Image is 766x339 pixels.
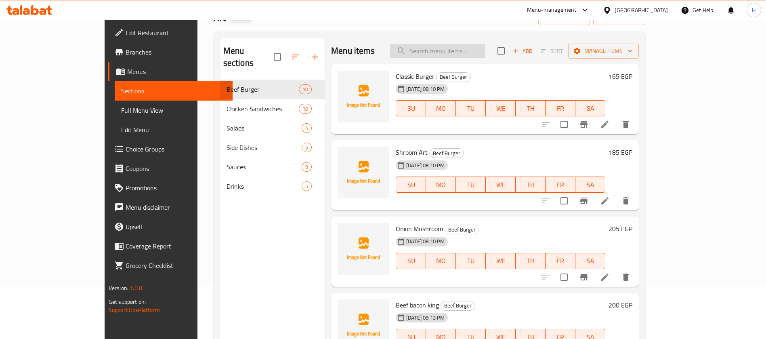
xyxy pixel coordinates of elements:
button: SA [575,177,605,193]
span: TU [459,255,483,267]
span: Select to update [556,192,573,209]
span: export [600,13,639,23]
span: TH [519,103,542,114]
button: SU [396,177,426,193]
button: FR [546,177,575,193]
button: Manage items [568,44,639,59]
a: Edit menu item [600,196,610,206]
span: Version: [109,283,128,293]
a: Coupons [108,159,233,178]
span: Beef Burger [437,72,470,82]
span: Select to update [556,269,573,286]
button: MO [426,177,456,193]
span: Grocery Checklist [126,261,226,270]
a: Full Menu View [115,101,233,120]
span: Add [512,46,533,56]
span: MO [429,179,453,191]
span: Manage items [575,46,632,56]
span: Classic Burger [396,70,434,82]
div: Sauces [227,162,302,172]
nav: Menu sections [220,76,325,199]
button: TU [456,100,486,116]
h6: 165 EGP [609,71,632,82]
span: Beef Burger [445,225,479,234]
img: Onion Mushroom [338,223,389,275]
img: Shroom Art [338,147,389,198]
a: Edit Restaurant [108,23,233,42]
button: Add section [305,47,325,67]
div: items [299,84,312,94]
h2: Menu items [331,45,375,57]
div: Beef Burger [441,301,475,311]
button: TH [516,253,546,269]
span: [DATE] 08:10 PM [403,238,448,245]
a: Support.OpsPlatform [109,305,160,315]
span: TU [459,179,483,191]
div: Chicken Sandwiches10 [220,99,325,118]
span: Menu disclaimer [126,202,226,212]
span: Edit Restaurant [126,28,226,38]
span: Coupons [126,164,226,173]
button: WE [486,177,516,193]
span: TU [459,103,483,114]
span: FR [549,255,572,267]
span: Drinks [227,181,302,191]
span: import [545,13,583,23]
button: MO [426,100,456,116]
a: Branches [108,42,233,62]
span: Menus [127,67,226,76]
span: [DATE] 09:13 PM [403,314,448,322]
div: Menu-management [527,5,577,15]
span: TH [519,179,542,191]
a: Grocery Checklist [108,256,233,275]
button: TH [516,177,546,193]
span: SU [399,103,423,114]
span: SA [579,179,602,191]
span: Select section first [535,45,568,57]
span: WE [489,179,512,191]
div: Beef Burger [445,225,479,234]
span: Beef Burger [430,149,464,158]
div: [GEOGRAPHIC_DATA] [615,6,668,15]
span: Choice Groups [126,144,226,154]
input: search [390,44,485,58]
div: items [302,123,312,133]
button: SU [396,253,426,269]
div: Salads4 [220,118,325,138]
div: Side Dishes [227,143,302,152]
span: MO [429,103,453,114]
span: 9 [302,163,311,171]
span: Branches [126,47,226,57]
h6: 185 EGP [609,147,632,158]
button: WE [486,100,516,116]
span: Beef Burger [441,301,475,310]
span: FR [549,103,572,114]
span: Select all sections [269,48,286,65]
div: Beef Burger [436,72,471,82]
span: Upsell [126,222,226,232]
button: WE [486,253,516,269]
span: Beef Burger [227,84,299,94]
span: 4 [302,124,311,132]
span: SU [399,255,423,267]
span: Add item [510,45,535,57]
button: SA [575,253,605,269]
button: Branch-specific-item [574,267,594,287]
button: SU [396,100,426,116]
button: delete [616,115,636,134]
span: Onion Mushroom [396,223,443,235]
span: [DATE] 08:10 PM [403,85,448,93]
span: 10 [299,105,311,113]
h6: 200 EGP [609,299,632,311]
div: items [302,181,312,191]
span: Chicken Sandwiches [227,104,299,114]
div: items [302,162,312,172]
span: Salads [227,123,302,133]
button: TU [456,253,486,269]
a: Coverage Report [108,236,233,256]
div: Beef Burger [429,148,464,158]
a: Edit menu item [600,120,610,129]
